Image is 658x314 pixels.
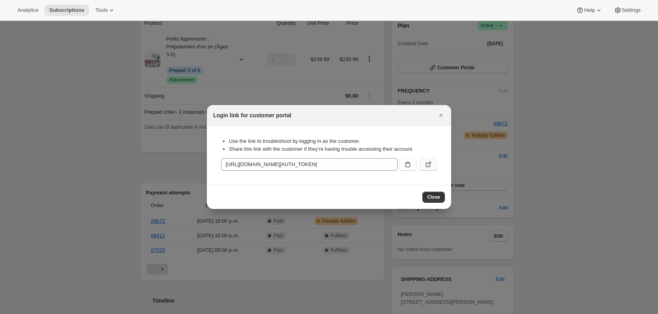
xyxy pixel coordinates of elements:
span: Analytics [17,7,38,13]
button: Close [435,110,446,121]
button: Settings [609,5,645,16]
button: Tools [91,5,120,16]
h2: Login link for customer portal [213,111,291,119]
span: Subscriptions [49,7,84,13]
span: Close [427,194,440,200]
button: Analytics [13,5,43,16]
span: Tools [95,7,108,13]
span: Help [584,7,595,13]
button: Close [422,192,445,203]
li: Use the link to troubleshoot by logging in as the customer. [229,137,437,145]
span: Settings [622,7,641,13]
li: Share this link with the customer if they’re having trouble accessing their account. [229,145,437,153]
button: Help [571,5,607,16]
button: Subscriptions [45,5,89,16]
